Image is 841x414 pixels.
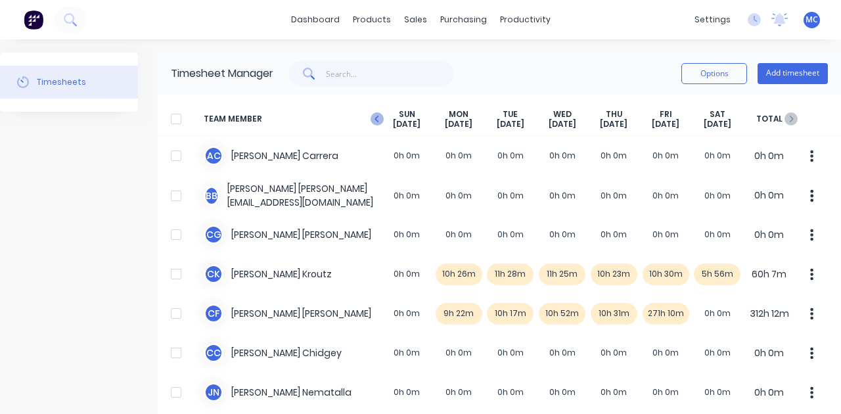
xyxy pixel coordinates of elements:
span: MC [806,14,818,26]
span: [DATE] [497,119,524,129]
span: [DATE] [652,119,679,129]
span: THU [606,109,622,120]
span: [DATE] [549,119,576,129]
span: SUN [399,109,415,120]
span: [DATE] [704,119,731,129]
span: TUE [503,109,518,120]
span: [DATE] [393,119,420,129]
div: products [346,10,398,30]
div: Timesheet Manager [171,66,273,81]
div: purchasing [434,10,493,30]
button: Options [681,63,747,84]
button: Add timesheet [758,63,828,84]
span: TOTAL [743,109,795,129]
span: FRI [660,109,672,120]
span: WED [553,109,572,120]
div: productivity [493,10,557,30]
div: sales [398,10,434,30]
span: TEAM MEMBER [204,109,381,129]
span: SAT [710,109,725,120]
input: Search... [326,60,454,87]
span: [DATE] [445,119,472,129]
span: [DATE] [600,119,627,129]
img: Factory [24,10,43,30]
div: Timesheets [37,76,86,88]
span: MON [449,109,468,120]
div: settings [688,10,737,30]
a: dashboard [284,10,346,30]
